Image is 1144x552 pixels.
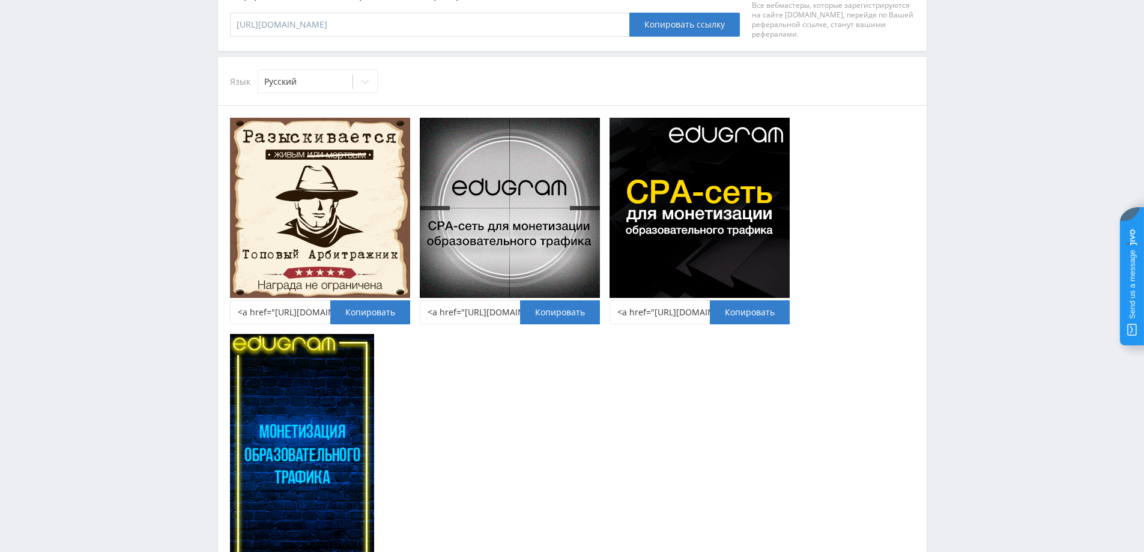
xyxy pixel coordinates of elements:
[345,308,395,317] span: Копировать
[330,300,410,324] button: Копировать
[629,13,740,37] button: Копировать ссылку
[520,300,600,324] button: Копировать
[752,1,914,39] div: Все вебмастеры, которые зарегистрируются на сайте [DOMAIN_NAME], перейдя по Вашей реферальной ссы...
[710,300,790,324] button: Копировать
[230,69,915,93] div: Язык
[535,308,585,317] span: Копировать
[725,308,775,317] span: Копировать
